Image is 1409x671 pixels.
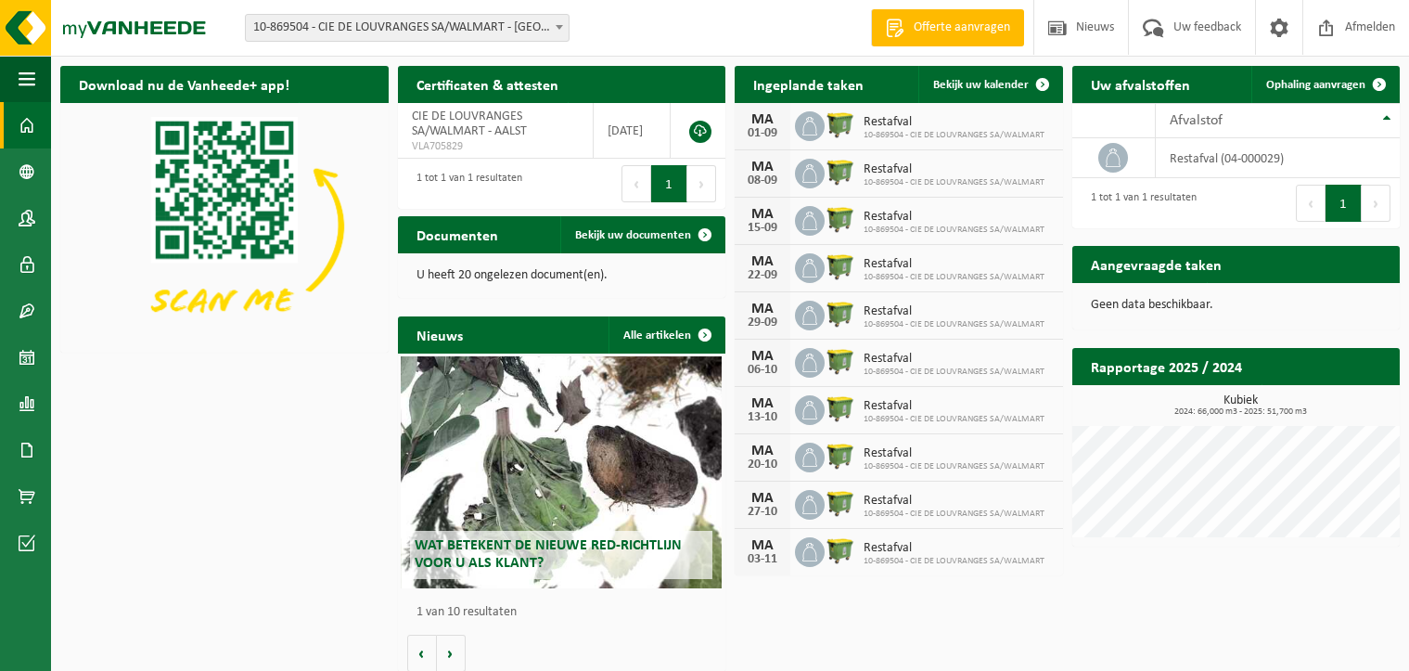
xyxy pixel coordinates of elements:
h2: Uw afvalstoffen [1072,66,1209,102]
h2: Download nu de Vanheede+ app! [60,66,308,102]
p: U heeft 20 ongelezen document(en). [416,269,708,282]
img: WB-1100-HPE-GN-51 [825,440,856,471]
span: 10-869504 - CIE DE LOUVRANGES SA/WALMART [864,461,1044,472]
td: [DATE] [594,103,671,159]
div: 03-11 [744,553,781,566]
h3: Kubiek [1082,394,1401,417]
div: MA [744,538,781,553]
div: 08-09 [744,174,781,187]
span: 10-869504 - CIE DE LOUVRANGES SA/WALMART [864,414,1044,425]
button: Next [687,165,716,202]
h2: Certificaten & attesten [398,66,577,102]
span: Restafval [864,115,1044,130]
button: Previous [1296,185,1326,222]
div: 01-09 [744,127,781,140]
div: MA [744,491,781,506]
a: Bekijk uw documenten [560,216,724,253]
span: Restafval [864,446,1044,461]
img: Download de VHEPlus App [60,103,389,349]
span: Offerte aanvragen [909,19,1015,37]
span: Restafval [864,541,1044,556]
button: 1 [651,165,687,202]
img: WB-1100-HPE-GN-51 [825,109,856,140]
h2: Nieuws [398,316,481,353]
img: WB-1100-HPE-GN-51 [825,156,856,187]
span: Restafval [864,162,1044,177]
span: 10-869504 - CIE DE LOUVRANGES SA/WALMART [864,177,1044,188]
div: 06-10 [744,364,781,377]
span: Restafval [864,494,1044,509]
div: 1 tot 1 van 1 resultaten [1082,183,1197,224]
div: 22-09 [744,269,781,282]
div: MA [744,160,781,174]
a: Wat betekent de nieuwe RED-richtlijn voor u als klant? [401,356,722,588]
span: 10-869504 - CIE DE LOUVRANGES SA/WALMART [864,130,1044,141]
div: MA [744,349,781,364]
a: Bekijk uw kalender [918,66,1061,103]
h2: Aangevraagde taken [1072,246,1240,282]
span: 10-869504 - CIE DE LOUVRANGES SA/WALMART [864,319,1044,330]
span: 10-869504 - CIE DE LOUVRANGES SA/WALMART - AALST [245,14,570,42]
p: Geen data beschikbaar. [1091,299,1382,312]
button: Previous [621,165,651,202]
a: Offerte aanvragen [871,9,1024,46]
p: 1 van 10 resultaten [416,606,717,619]
h2: Rapportage 2025 / 2024 [1072,348,1261,384]
img: WB-1100-HPE-GN-51 [825,487,856,519]
span: 2024: 66,000 m3 - 2025: 51,700 m3 [1082,407,1401,417]
span: 10-869504 - CIE DE LOUVRANGES SA/WALMART [864,509,1044,520]
div: MA [744,302,781,316]
span: Restafval [864,352,1044,367]
span: 10-869504 - CIE DE LOUVRANGES SA/WALMART [864,272,1044,283]
span: Bekijk uw kalender [933,79,1029,91]
div: MA [744,254,781,269]
span: 10-869504 - CIE DE LOUVRANGES SA/WALMART [864,556,1044,567]
td: restafval (04-000029) [1156,138,1400,178]
img: WB-1100-HPE-GN-51 [825,393,856,424]
div: 20-10 [744,458,781,471]
img: WB-1100-HPE-GN-51 [825,203,856,235]
span: Restafval [864,399,1044,414]
button: 1 [1326,185,1362,222]
div: MA [744,396,781,411]
div: 13-10 [744,411,781,424]
h2: Ingeplande taken [735,66,882,102]
a: Ophaling aanvragen [1251,66,1398,103]
span: Restafval [864,257,1044,272]
div: MA [744,444,781,458]
span: Bekijk uw documenten [575,229,691,241]
span: VLA705829 [412,139,579,154]
span: Restafval [864,304,1044,319]
h2: Documenten [398,216,517,252]
a: Alle artikelen [608,316,724,354]
button: Next [1362,185,1390,222]
div: 1 tot 1 van 1 resultaten [407,163,522,204]
span: Restafval [864,210,1044,225]
a: Bekijk rapportage [1262,384,1398,421]
span: CIE DE LOUVRANGES SA/WALMART - AALST [412,110,527,138]
img: WB-1100-HPE-GN-51 [825,251,856,282]
span: 10-869504 - CIE DE LOUVRANGES SA/WALMART - AALST [246,15,569,41]
img: WB-1100-HPE-GN-51 [825,298,856,329]
span: 10-869504 - CIE DE LOUVRANGES SA/WALMART [864,367,1044,378]
div: MA [744,112,781,127]
span: Wat betekent de nieuwe RED-richtlijn voor u als klant? [415,538,682,571]
div: MA [744,207,781,222]
div: 29-09 [744,316,781,329]
div: 15-09 [744,222,781,235]
span: Ophaling aanvragen [1266,79,1365,91]
img: WB-1100-HPE-GN-51 [825,345,856,377]
span: Afvalstof [1170,113,1223,128]
span: 10-869504 - CIE DE LOUVRANGES SA/WALMART [864,225,1044,236]
img: WB-1100-HPE-GN-51 [825,535,856,566]
div: 27-10 [744,506,781,519]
